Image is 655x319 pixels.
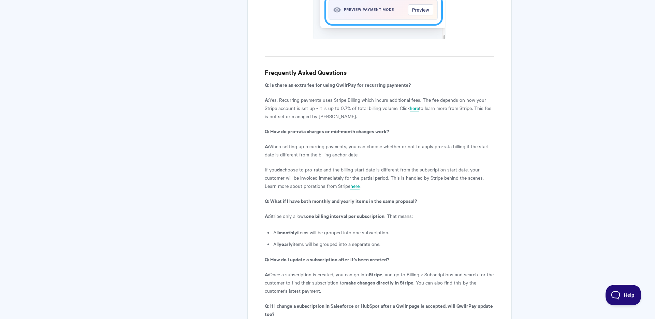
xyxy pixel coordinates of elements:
b: A: [265,142,269,150]
li: All items will be grouped into one subscription. [273,228,494,236]
strong: monthly [279,228,297,236]
strong: Q: How do I update a subscription after it’s been created? [265,255,389,263]
p: When setting up recurring payments, you can choose whether or not to apply pro-rata billing if th... [265,142,494,158]
p: Once a subscription is created, you can go into , and go to Billing > Subscriptions and search fo... [265,270,494,295]
p: If you choose to pro-rate and the billing start date is different from the subscription start dat... [265,165,494,190]
strong: Q: Is there an extra fee for using QwilrPay for recurring payments? [265,81,411,88]
strong: one billing interval per subscription [306,212,384,219]
b: A: [265,212,269,219]
strong: make changes directly in Stripe [344,279,413,286]
strong: Q: What if I have both monthly and yearly items in the same proposal? [265,197,417,204]
strong: Q: If I change a subscription in Salesforce or HubSpot after a Qwilr page is accepted, will Qwilr... [265,302,493,317]
strong: Stripe [369,271,382,278]
b: A: [265,96,269,103]
iframe: Toggle Customer Support [606,285,641,305]
b: A: [265,271,269,278]
p: Stripe only allows . That means: [265,212,494,220]
strong: yearly [279,240,293,247]
h3: Frequently Asked Questions [265,68,494,77]
p: Yes. Recurring payments uses Stripe Billing which incurs additional fees. The fee depends on how ... [265,96,494,120]
li: All items will be grouped into a separate one. [273,240,494,248]
a: here [410,105,419,112]
strong: Q: How do pro-rata charges or mid-month changes work? [265,127,389,135]
strong: do [277,166,282,173]
a: here [350,182,360,190]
